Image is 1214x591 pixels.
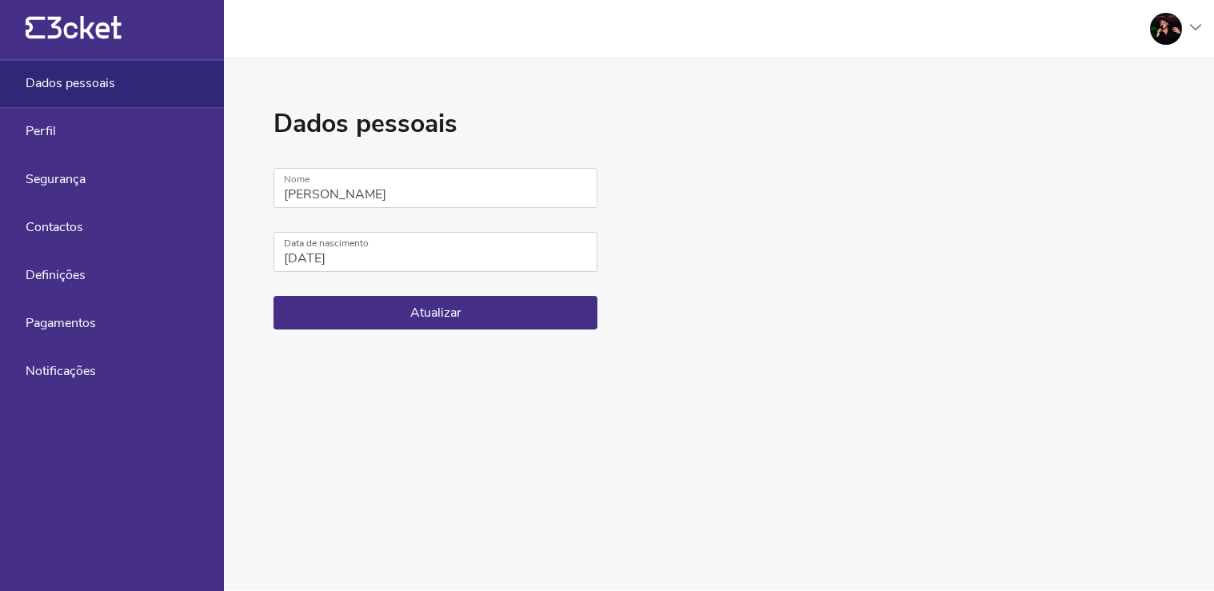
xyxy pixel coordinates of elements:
span: Perfil [26,124,56,138]
a: {' '} [26,32,122,43]
button: Atualizar [274,296,597,329]
span: Contactos [26,220,83,234]
label: Data de nascimento [274,232,597,254]
span: Pagamentos [26,316,96,330]
span: Definições [26,268,86,282]
g: {' '} [26,17,45,39]
span: Dados pessoais [26,76,115,90]
span: Notificações [26,364,96,378]
span: Segurança [26,172,86,186]
input: Nome [274,168,597,208]
h1: Dados pessoais [274,106,597,142]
